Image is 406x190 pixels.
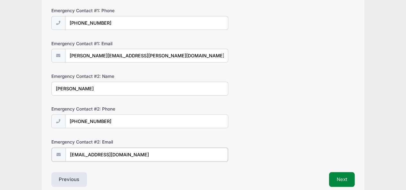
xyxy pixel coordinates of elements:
[65,114,228,128] input: (xxx) xxx-xxxx
[51,172,87,187] button: Previous
[51,7,152,14] label: Emergency Contact #1: Phone
[51,73,152,79] label: Emergency Contact #2: Name
[65,16,228,30] input: (xxx) xxx-xxxx
[51,106,152,112] label: Emergency Contact #2: Phone
[65,148,228,161] input: email@email.com
[51,40,152,47] label: Emergency Contact #1: Email
[65,49,228,62] input: email@email.com
[51,139,152,145] label: Emergency Contact #2: Email
[329,172,355,187] button: Next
